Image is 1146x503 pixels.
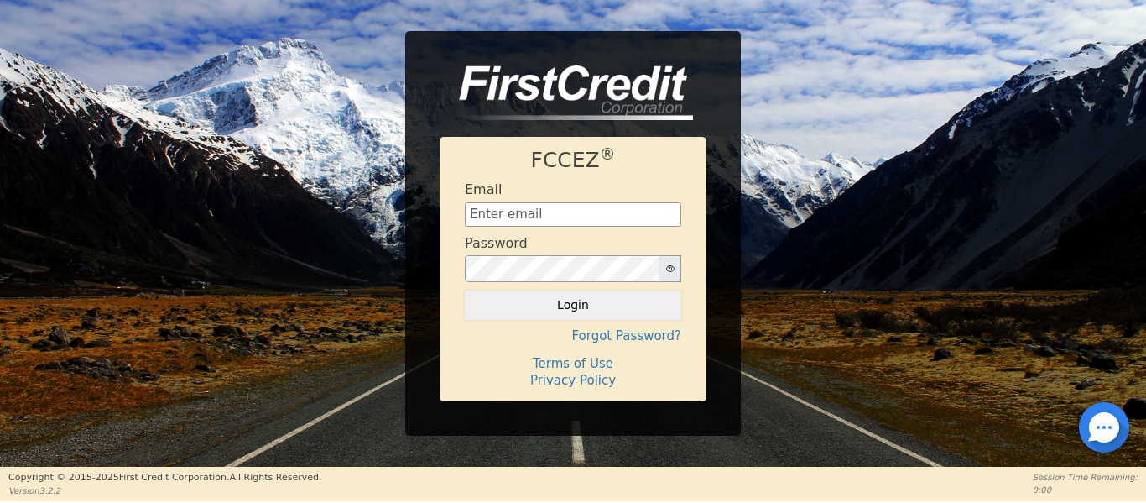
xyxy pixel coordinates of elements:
sup: ® [600,145,616,163]
h4: Terms of Use [465,356,681,371]
span: All Rights Reserved. [229,472,321,483]
input: password [465,255,659,282]
p: 0:00 [1033,484,1138,496]
h4: Email [465,181,502,197]
p: Version 3.2.2 [8,485,321,497]
p: Session Time Remaining: [1033,471,1138,484]
input: Enter email [465,202,681,228]
h4: Privacy Policy [465,373,681,388]
p: Copyright © 2015- 2025 First Credit Corporation. [8,471,321,485]
h1: FCCEZ [465,148,681,173]
button: Login [465,291,681,319]
h4: Forgot Password? [465,328,681,343]
img: logo-CMu_cnol.png [440,65,693,121]
h4: Password [465,235,528,251]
